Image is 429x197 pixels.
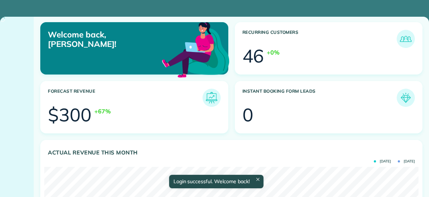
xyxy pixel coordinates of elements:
[48,89,203,107] h3: Forecast Revenue
[242,47,264,65] div: 46
[48,30,169,49] p: Welcome back, [PERSON_NAME]!
[204,91,219,105] img: icon_forecast_revenue-8c13a41c7ed35a8dcfafea3cbb826a0462acb37728057bba2d056411b612bbbe.png
[242,30,397,48] h3: Recurring Customers
[242,106,253,124] div: 0
[94,107,111,116] div: +67%
[398,160,415,163] span: [DATE]
[242,89,397,107] h3: Instant Booking Form Leads
[267,48,279,57] div: +0%
[48,106,91,124] div: $300
[160,14,231,84] img: dashboard_welcome-42a62b7d889689a78055ac9021e634bf52bae3f8056760290aed330b23ab8690.png
[48,149,415,156] h3: Actual Revenue this month
[399,91,413,105] img: icon_form_leads-04211a6a04a5b2264e4ee56bc0799ec3eb69b7e499cbb523a139df1d13a81ae0.png
[169,175,263,188] div: Login successful. Welcome back!
[399,32,413,46] img: icon_recurring_customers-cf858462ba22bcd05b5a5880d41d6543d210077de5bb9ebc9590e49fd87d84ed.png
[374,160,391,163] span: [DATE]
